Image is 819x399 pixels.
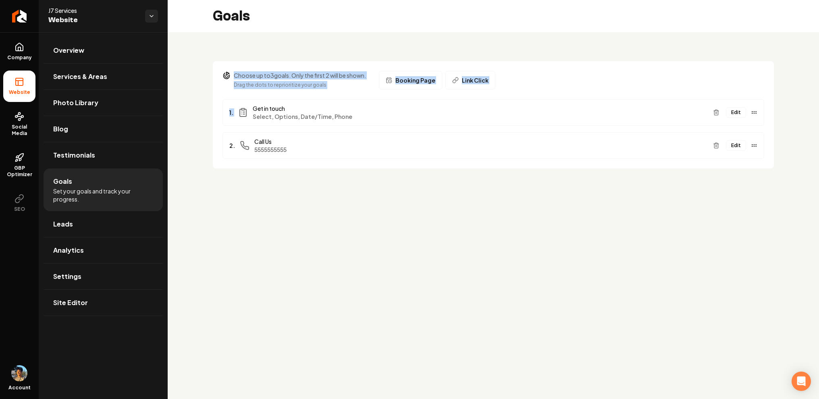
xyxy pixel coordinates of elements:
[3,165,35,178] span: GBP Optimizer
[4,54,35,61] span: Company
[3,187,35,219] button: SEO
[3,36,35,67] a: Company
[6,89,33,96] span: Website
[12,10,27,23] img: Rebolt Logo
[53,72,107,81] span: Services & Areas
[53,245,84,255] span: Analytics
[3,105,35,143] a: Social Media
[11,365,27,381] button: Open user button
[44,37,163,63] a: Overview
[379,71,442,89] button: Booking Page
[53,46,84,55] span: Overview
[11,206,28,212] span: SEO
[222,132,764,159] li: 2.Call Us5555555555Edit
[44,64,163,89] a: Services & Areas
[53,219,73,229] span: Leads
[53,272,81,281] span: Settings
[53,298,88,308] span: Site Editor
[726,140,746,151] button: Edit
[234,71,366,79] p: Choose up to 3 goals. Only the first 2 will be shown.
[462,76,488,84] span: Link Click
[253,104,707,112] span: Get in touch
[53,150,95,160] span: Testimonials
[44,90,163,116] a: Photo Library
[222,99,764,126] li: 1.Get in touchSelect, Options, Date/Time, PhoneEdit
[3,146,35,184] a: GBP Optimizer
[253,112,707,121] span: Select, Options, Date/Time, Phone
[229,108,233,116] span: 1.
[726,107,746,118] button: Edit
[44,142,163,168] a: Testimonials
[44,211,163,237] a: Leads
[48,15,139,26] span: Website
[48,6,139,15] span: J7 Services
[3,124,35,137] span: Social Media
[44,290,163,316] a: Site Editor
[44,237,163,263] a: Analytics
[445,71,495,89] button: Link Click
[44,116,163,142] a: Blog
[8,384,31,391] span: Account
[234,81,366,89] p: Drag the dots to reprioritize your goals
[213,8,250,24] h2: Goals
[254,137,707,145] span: Call Us
[44,264,163,289] a: Settings
[53,124,68,134] span: Blog
[792,372,811,391] div: Open Intercom Messenger
[229,141,235,150] span: 2.
[254,145,707,154] span: 5555555555
[53,98,98,108] span: Photo Library
[53,177,72,186] span: Goals
[395,76,435,84] span: Booking Page
[11,365,27,381] img: Aditya Nair
[53,187,153,203] span: Set your goals and track your progress.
